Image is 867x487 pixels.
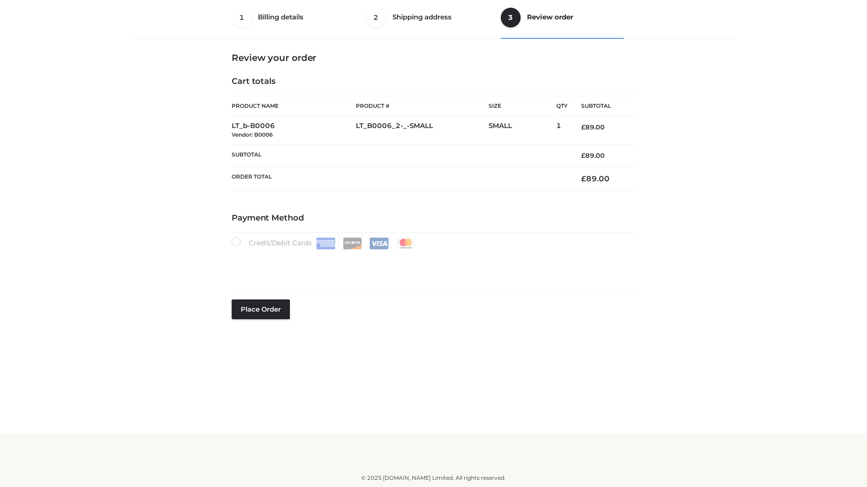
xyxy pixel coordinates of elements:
img: Discover [343,238,362,249]
h3: Review your order [232,52,635,63]
th: Product # [356,96,489,116]
th: Size [489,96,552,116]
th: Qty [556,96,568,116]
div: © 2025 [DOMAIN_NAME] Limited. All rights reserved. [134,473,733,482]
th: Order Total [232,167,568,191]
label: Credit/Debit Cards [232,237,416,249]
h4: Cart totals [232,77,635,87]
button: Place order [232,299,290,319]
td: LT_B0006_2-_-SMALL [356,116,489,145]
img: Visa [369,238,389,249]
th: Subtotal [232,144,568,166]
small: Vendor: B0006 [232,131,273,138]
span: £ [581,174,586,183]
bdi: 89.00 [581,152,605,160]
img: Amex [316,238,336,249]
bdi: 89.00 [581,174,610,183]
th: Subtotal [568,96,635,116]
th: Product Name [232,96,356,116]
td: 1 [556,116,568,145]
iframe: Secure payment input frame [230,248,634,280]
bdi: 89.00 [581,123,605,131]
h4: Payment Method [232,213,635,223]
span: £ [581,123,585,131]
span: £ [581,152,585,160]
td: LT_b-B0006 [232,116,356,145]
img: Mastercard [396,238,415,249]
td: SMALL [489,116,556,145]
